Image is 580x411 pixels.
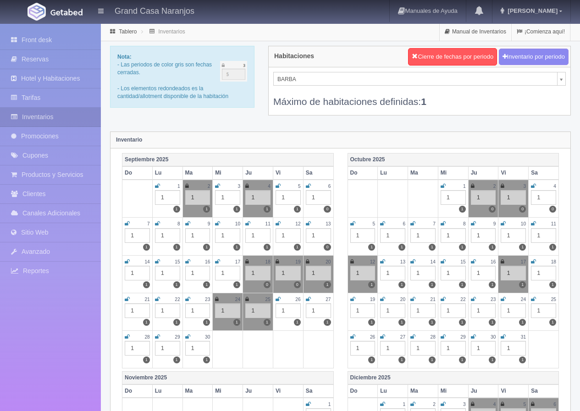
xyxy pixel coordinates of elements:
[264,281,271,288] label: 0
[529,384,559,398] th: Sa
[125,266,150,280] div: 1
[429,281,436,288] label: 1
[125,341,150,356] div: 1
[273,166,303,180] th: Vi
[459,319,466,326] label: 1
[498,384,529,398] th: Vi
[489,281,496,288] label: 1
[326,221,331,226] small: 13
[512,23,570,41] a: ¡Comienza aquí!
[125,228,150,243] div: 1
[350,228,376,243] div: 1
[441,190,466,205] div: 1
[463,402,466,407] small: 3
[400,334,405,340] small: 27
[125,303,150,318] div: 1
[499,49,569,66] button: Inventario por periodo
[471,228,496,243] div: 1
[328,184,331,189] small: 6
[368,281,375,288] label: 1
[529,166,559,180] th: Sa
[378,384,408,398] th: Lu
[205,334,210,340] small: 30
[143,356,150,363] label: 1
[265,259,271,264] small: 18
[491,259,496,264] small: 16
[398,319,405,326] label: 1
[441,341,466,356] div: 1
[380,228,405,243] div: 1
[524,184,526,189] small: 3
[294,206,301,213] label: 1
[143,244,150,251] label: 1
[549,244,556,251] label: 1
[549,206,556,213] label: 0
[185,266,210,280] div: 1
[117,54,132,60] b: Nota:
[268,184,271,189] small: 4
[185,303,210,318] div: 1
[245,303,271,318] div: 1
[370,259,375,264] small: 12
[524,402,526,407] small: 5
[553,184,556,189] small: 4
[441,266,466,280] div: 1
[440,23,511,41] a: Manual de Inventarios
[519,206,526,213] label: 0
[431,259,436,264] small: 14
[348,153,559,166] th: Octubre 2025
[203,356,210,363] label: 1
[438,166,468,180] th: Mi
[493,402,496,407] small: 4
[433,402,436,407] small: 2
[489,319,496,326] label: 1
[215,266,240,280] div: 1
[471,303,496,318] div: 1
[398,281,405,288] label: 1
[208,221,210,226] small: 9
[152,384,182,398] th: Lu
[350,266,376,280] div: 1
[501,228,526,243] div: 1
[468,166,498,180] th: Ju
[175,297,180,302] small: 22
[233,319,240,326] label: 1
[265,297,271,302] small: 25
[303,384,333,398] th: Sa
[549,281,556,288] label: 1
[116,137,142,143] strong: Inventario
[264,319,271,326] label: 1
[119,28,137,35] a: Tablero
[203,281,210,288] label: 1
[408,48,497,66] button: Cierre de fechas por periodo
[276,228,301,243] div: 1
[144,297,149,302] small: 21
[410,303,436,318] div: 1
[368,244,375,251] label: 1
[519,356,526,363] label: 1
[173,244,180,251] label: 1
[185,228,210,243] div: 1
[521,259,526,264] small: 17
[350,303,376,318] div: 1
[273,86,566,108] div: Máximo de habitaciones definidas:
[173,319,180,326] label: 1
[155,266,180,280] div: 1
[155,341,180,356] div: 1
[264,244,271,251] label: 1
[421,96,426,107] b: 1
[144,259,149,264] small: 14
[459,244,466,251] label: 1
[433,221,436,226] small: 7
[348,371,559,384] th: Diciembre 2025
[147,221,150,226] small: 7
[28,3,46,21] img: Getabed
[177,221,180,226] small: 8
[441,228,466,243] div: 1
[531,266,556,280] div: 1
[471,266,496,280] div: 1
[501,303,526,318] div: 1
[185,190,210,205] div: 1
[326,297,331,302] small: 27
[380,303,405,318] div: 1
